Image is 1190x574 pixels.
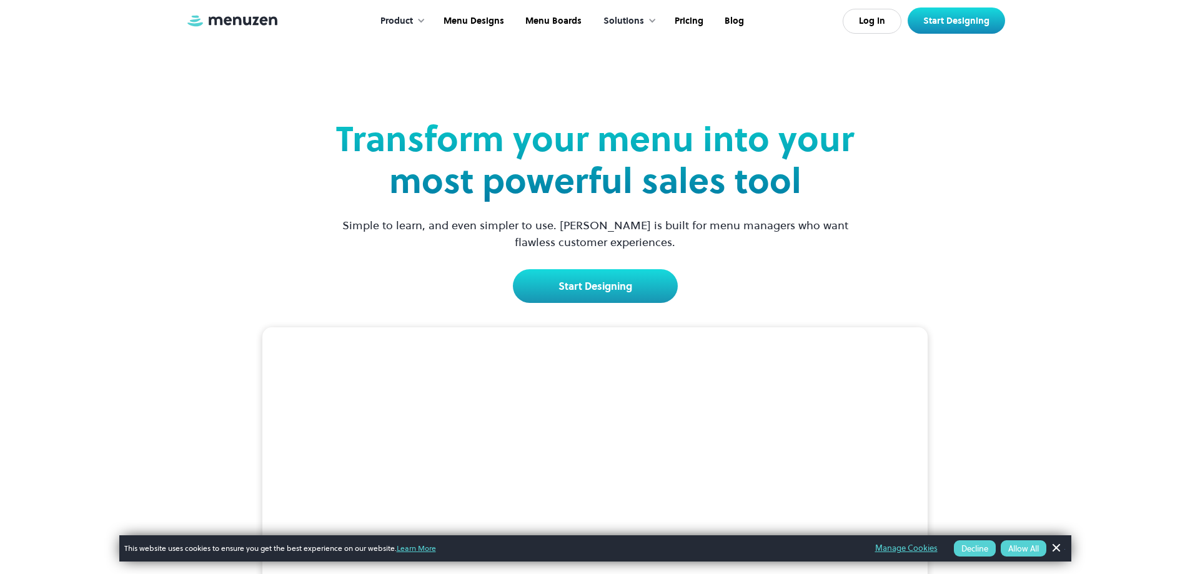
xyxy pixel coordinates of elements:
button: Allow All [1001,540,1046,557]
a: Menu Designs [432,2,513,41]
div: Product [380,14,413,28]
a: Manage Cookies [875,542,938,555]
a: Learn More [397,543,436,553]
div: Solutions [591,2,663,41]
span: This website uses cookies to ensure you get the best experience on our website. [124,543,858,554]
a: Dismiss Banner [1046,539,1065,558]
div: Solutions [603,14,644,28]
a: Start Designing [908,7,1005,34]
a: Log In [843,9,901,34]
a: Start Designing [513,269,678,303]
div: Product [368,2,432,41]
p: Simple to learn, and even simpler to use. [PERSON_NAME] is built for menu managers who want flawl... [332,217,859,250]
a: Blog [713,2,753,41]
a: Pricing [663,2,713,41]
button: Decline [954,540,996,557]
a: Menu Boards [513,2,591,41]
h1: Transform your menu into your most powerful sales tool [332,118,859,202]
